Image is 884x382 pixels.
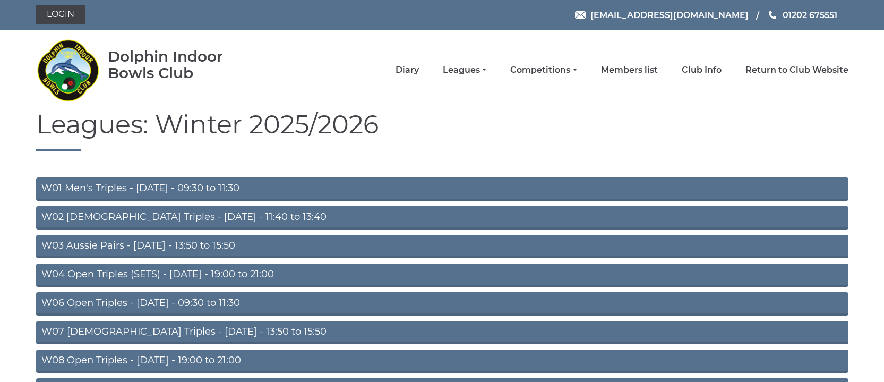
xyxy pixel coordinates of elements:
a: Competitions [510,64,577,76]
a: W02 [DEMOGRAPHIC_DATA] Triples - [DATE] - 11:40 to 13:40 [36,206,848,230]
a: Members list [601,64,658,76]
img: Dolphin Indoor Bowls Club [36,33,100,107]
a: W01 Men's Triples - [DATE] - 09:30 to 11:30 [36,177,848,201]
a: Return to Club Website [745,64,848,76]
a: Login [36,5,85,24]
a: Club Info [682,64,722,76]
div: Dolphin Indoor Bowls Club [108,48,257,81]
a: Leagues [443,64,486,76]
a: Email [EMAIL_ADDRESS][DOMAIN_NAME] [575,9,749,22]
img: Phone us [769,11,776,19]
a: W06 Open Triples - [DATE] - 09:30 to 11:30 [36,292,848,316]
a: W04 Open Triples (SETS) - [DATE] - 19:00 to 21:00 [36,264,848,287]
a: Phone us 01202 675551 [767,9,837,22]
a: W07 [DEMOGRAPHIC_DATA] Triples - [DATE] - 13:50 to 15:50 [36,321,848,344]
a: Diary [396,64,419,76]
a: W03 Aussie Pairs - [DATE] - 13:50 to 15:50 [36,235,848,258]
img: Email [575,11,586,19]
span: [EMAIL_ADDRESS][DOMAIN_NAME] [590,10,749,20]
a: W08 Open Triples - [DATE] - 19:00 to 21:00 [36,350,848,373]
h1: Leagues: Winter 2025/2026 [36,111,848,151]
span: 01202 675551 [783,10,837,20]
